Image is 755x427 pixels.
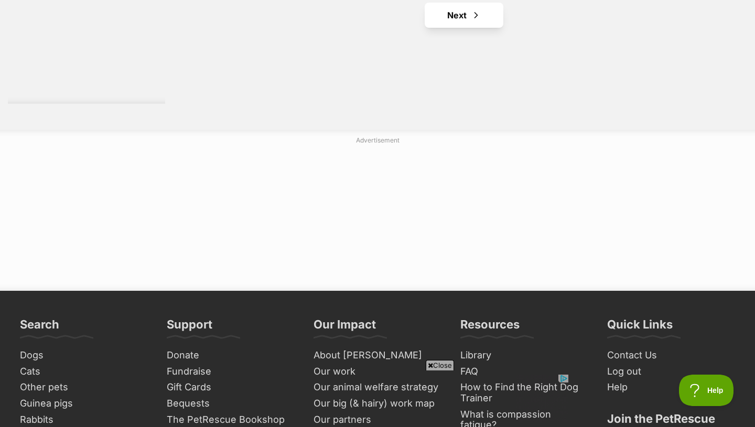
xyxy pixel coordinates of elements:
a: Next page [425,3,503,28]
h3: Support [167,317,212,338]
iframe: Advertisement [123,149,632,280]
a: Dogs [16,347,152,364]
a: Help [603,379,739,396]
a: Cats [16,364,152,380]
a: Fundraise [163,364,299,380]
h3: Our Impact [314,317,376,338]
a: About [PERSON_NAME] [309,347,446,364]
a: Library [456,347,592,364]
a: Our work [309,364,446,380]
h3: Search [20,317,59,338]
h3: Resources [460,317,520,338]
iframe: Advertisement [187,375,568,422]
a: Bequests [163,396,299,412]
a: Contact Us [603,347,739,364]
a: Log out [603,364,739,380]
a: Gift Cards [163,379,299,396]
h3: Quick Links [607,317,673,338]
a: FAQ [456,364,592,380]
nav: Pagination [181,3,747,28]
span: Close [426,360,454,370]
iframe: Help Scout Beacon - Open [679,375,734,406]
a: Other pets [16,379,152,396]
a: Guinea pigs [16,396,152,412]
a: Donate [163,347,299,364]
